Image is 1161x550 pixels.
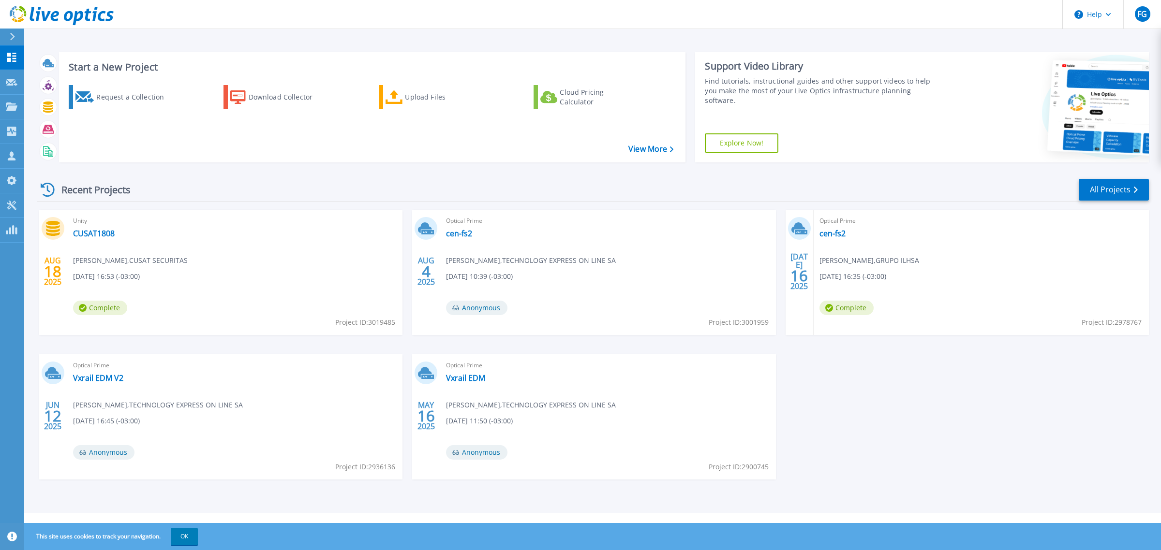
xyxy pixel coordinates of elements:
div: AUG 2025 [417,254,435,289]
a: Upload Files [379,85,487,109]
div: Cloud Pricing Calculator [560,87,637,107]
a: Cloud Pricing Calculator [534,85,641,109]
span: [DATE] 16:53 (-03:00) [73,271,140,282]
span: Optical Prime [819,216,1143,226]
span: [PERSON_NAME] , TECHNOLOGY EXPRESS ON LINE SA [446,400,616,410]
span: [PERSON_NAME] , CUSAT SECURITAS [73,255,188,266]
span: 16 [790,272,808,280]
a: Request a Collection [69,85,177,109]
span: Project ID: 3019485 [335,317,395,328]
span: Optical Prime [446,360,770,371]
span: This site uses cookies to track your navigation. [27,528,198,545]
span: [PERSON_NAME] , GRUPO ILHSA [819,255,919,266]
span: [DATE] 16:45 (-03:00) [73,416,140,426]
span: Project ID: 2978767 [1082,317,1142,328]
span: 16 [417,412,435,420]
a: CUSAT1808 [73,229,115,238]
span: Project ID: 2900745 [709,462,769,472]
div: Download Collector [249,87,326,107]
div: MAY 2025 [417,398,435,434]
div: [DATE] 2025 [790,254,808,289]
span: Optical Prime [446,216,770,226]
div: Upload Files [405,87,482,107]
span: 12 [44,412,61,420]
div: AUG 2025 [44,254,62,289]
button: OK [171,528,198,545]
a: Vxrail EDM [446,373,485,383]
span: Project ID: 2936136 [335,462,395,472]
span: Complete [73,301,127,315]
span: Unity [73,216,397,226]
span: Anonymous [446,445,507,460]
span: [DATE] 10:39 (-03:00) [446,271,513,282]
div: Support Video Library [705,60,938,72]
div: Recent Projects [37,178,144,202]
span: 18 [44,267,61,275]
span: [DATE] 11:50 (-03:00) [446,416,513,426]
a: All Projects [1079,179,1149,201]
span: [PERSON_NAME] , TECHNOLOGY EXPRESS ON LINE SA [446,255,616,266]
div: Find tutorials, instructional guides and other support videos to help you make the most of your L... [705,76,938,105]
a: Explore Now! [705,133,778,153]
span: 4 [422,267,431,275]
a: View More [628,145,673,154]
span: Project ID: 3001959 [709,317,769,328]
span: Complete [819,301,874,315]
h3: Start a New Project [69,62,673,72]
div: JUN 2025 [44,398,62,434]
a: cen-fs2 [446,229,472,238]
a: Vxrail EDM V2 [73,373,123,383]
a: cen-fs2 [819,229,846,238]
span: [DATE] 16:35 (-03:00) [819,271,886,282]
span: FG [1137,10,1147,18]
span: Anonymous [446,301,507,315]
span: [PERSON_NAME] , TECHNOLOGY EXPRESS ON LINE SA [73,400,243,410]
span: Anonymous [73,445,134,460]
span: Optical Prime [73,360,397,371]
div: Request a Collection [96,87,174,107]
a: Download Collector [223,85,331,109]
